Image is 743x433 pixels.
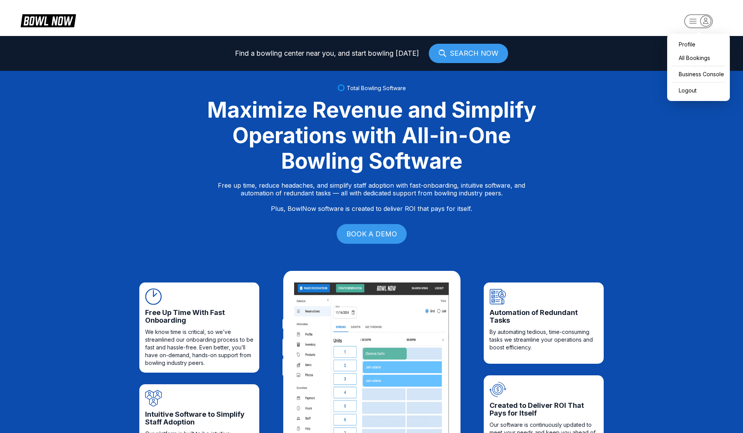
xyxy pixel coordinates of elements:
[429,44,508,63] a: SEARCH NOW
[671,67,726,81] a: Business Console
[490,309,598,324] span: Automation of Redundant Tasks
[490,328,598,351] span: By automating tedious, time-consuming tasks we streamline your operations and boost efficiency.
[145,411,253,426] span: Intuitive Software to Simplify Staff Adoption
[235,50,419,57] span: Find a bowling center near you, and start bowling [DATE]
[145,328,253,367] span: We know time is critical, so we’ve streamlined our onboarding process to be fast and hassle-free....
[197,97,546,174] div: Maximize Revenue and Simplify Operations with All-in-One Bowling Software
[145,309,253,324] span: Free Up Time With Fast Onboarding
[337,224,407,244] a: BOOK A DEMO
[671,38,726,51] a: Profile
[671,84,698,97] button: Logout
[218,181,525,212] p: Free up time, reduce headaches, and simplify staff adoption with fast-onboarding, intuitive softw...
[490,402,598,417] span: Created to Deliver ROI That Pays for Itself
[671,51,726,65] a: All Bookings
[347,85,406,91] span: Total Bowling Software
